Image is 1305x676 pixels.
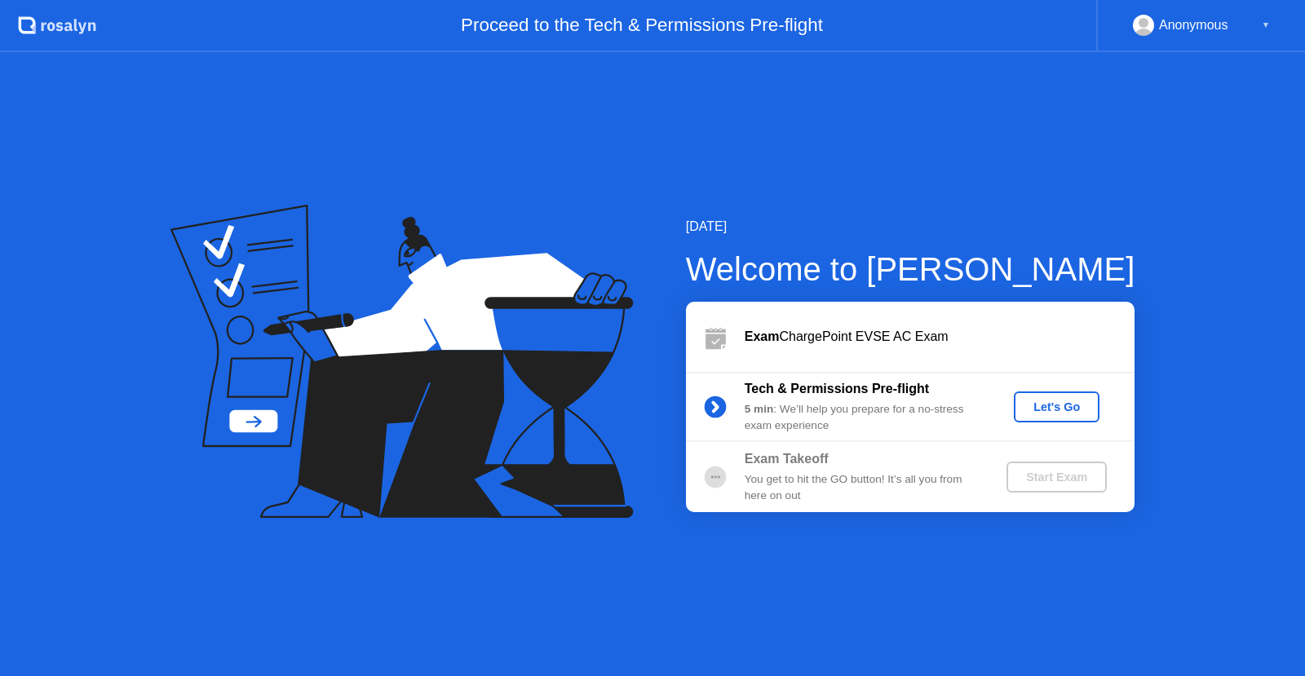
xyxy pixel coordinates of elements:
div: ▼ [1262,15,1270,36]
div: : We’ll help you prepare for a no-stress exam experience [745,401,980,435]
div: [DATE] [686,217,1135,236]
b: 5 min [745,403,774,415]
button: Let's Go [1014,391,1099,422]
div: Welcome to [PERSON_NAME] [686,245,1135,294]
div: Anonymous [1159,15,1228,36]
div: Let's Go [1020,400,1093,413]
div: Start Exam [1013,471,1100,484]
div: ChargePoint EVSE AC Exam [745,327,1135,347]
b: Tech & Permissions Pre-flight [745,382,929,395]
div: You get to hit the GO button! It’s all you from here on out [745,471,980,505]
b: Exam Takeoff [745,452,829,466]
b: Exam [745,329,780,343]
button: Start Exam [1006,462,1107,493]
